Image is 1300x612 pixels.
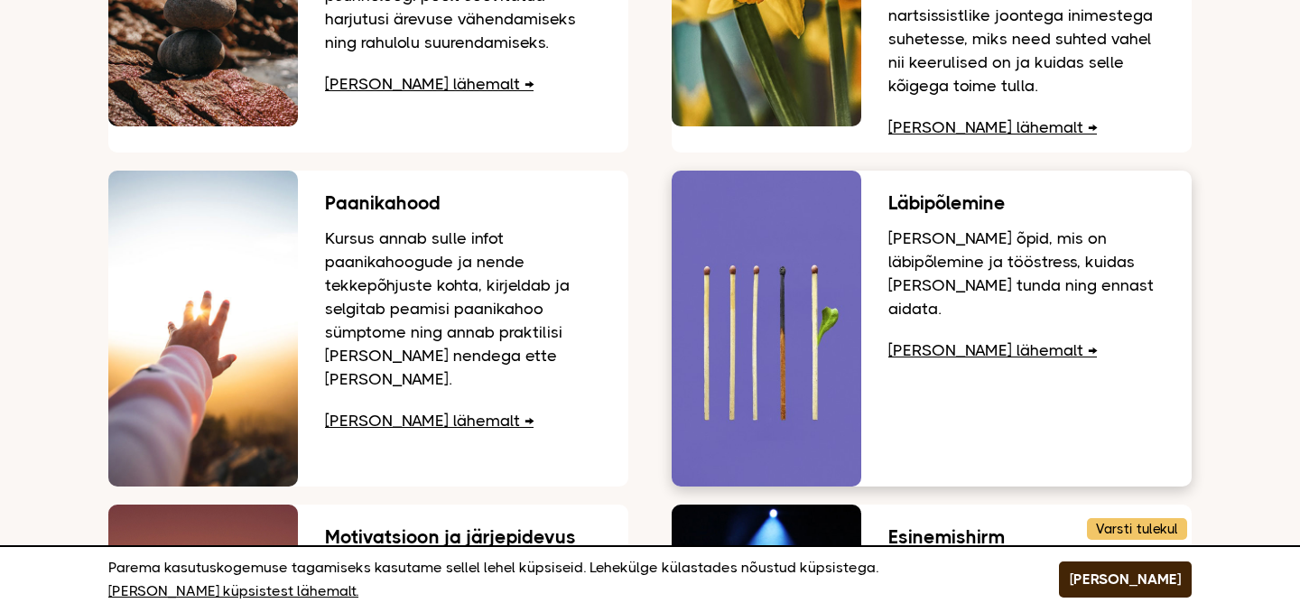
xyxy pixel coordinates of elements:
[325,227,601,391] p: Kursus annab sulle infot paanikahoogude ja nende tekkepõhjuste kohta, kirjeldab ja selgitab peami...
[888,118,1097,136] a: [PERSON_NAME] lähemalt
[672,171,861,487] img: Viis tikku, üks põlenud
[888,527,1165,547] h3: Esinemishirm
[325,412,534,430] a: [PERSON_NAME] lähemalt
[108,171,298,487] img: Käsi suunatud loojuva päikse suunas
[888,193,1165,213] h3: Läbipõlemine
[325,193,601,213] h3: Paanikahood
[1059,561,1192,598] button: [PERSON_NAME]
[108,580,358,603] a: [PERSON_NAME] küpsistest lähemalt.
[325,75,534,93] a: [PERSON_NAME] lähemalt
[108,556,1014,603] p: Parema kasutuskogemuse tagamiseks kasutame sellel lehel küpsiseid. Lehekülge külastades nõustud k...
[325,527,601,547] h3: Motivatsioon ja järjepidevus
[888,227,1165,320] p: [PERSON_NAME] õpid, mis on läbipõlemine ja tööstress, kuidas [PERSON_NAME] tunda ning ennast aidata.
[888,341,1097,359] a: [PERSON_NAME] lähemalt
